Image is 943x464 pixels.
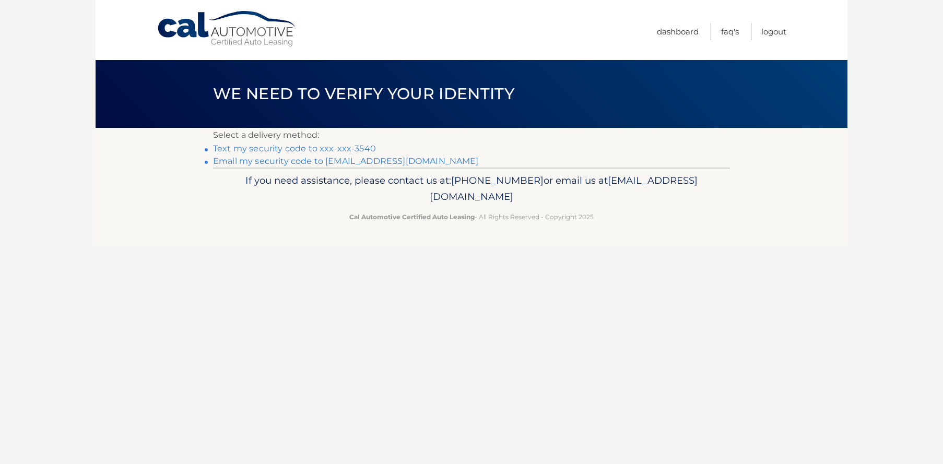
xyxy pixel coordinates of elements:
[349,213,475,221] strong: Cal Automotive Certified Auto Leasing
[213,128,730,142] p: Select a delivery method:
[157,10,298,47] a: Cal Automotive
[451,174,544,186] span: [PHONE_NUMBER]
[220,211,723,222] p: - All Rights Reserved - Copyright 2025
[657,23,699,40] a: Dashboard
[213,84,514,103] span: We need to verify your identity
[220,172,723,206] p: If you need assistance, please contact us at: or email us at
[721,23,739,40] a: FAQ's
[213,144,376,153] a: Text my security code to xxx-xxx-3540
[761,23,786,40] a: Logout
[213,156,479,166] a: Email my security code to [EMAIL_ADDRESS][DOMAIN_NAME]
